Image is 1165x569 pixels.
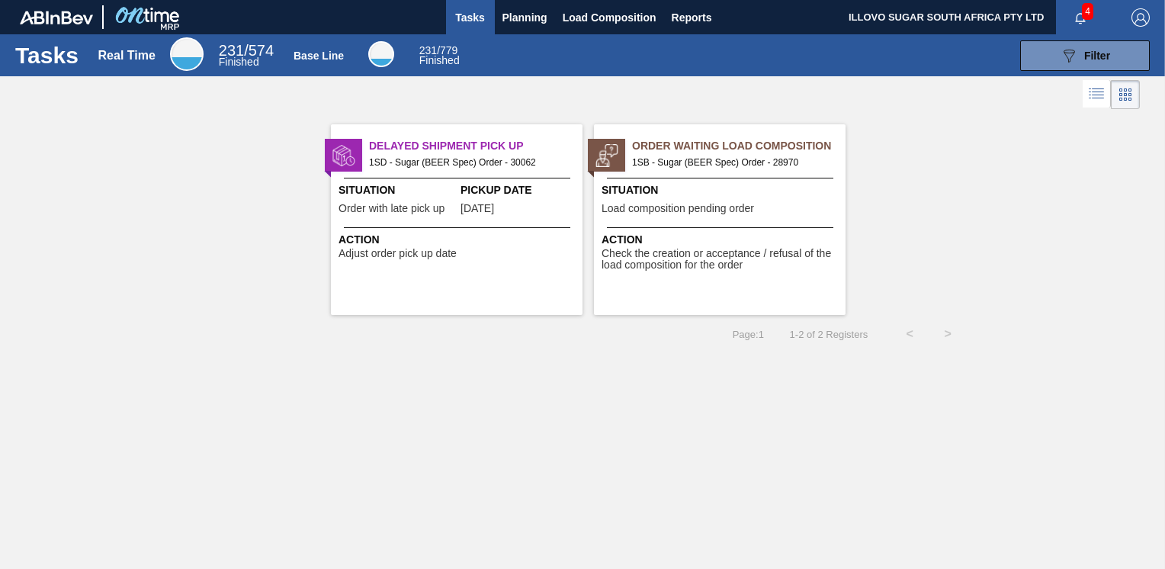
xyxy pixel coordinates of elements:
[1084,50,1110,62] span: Filter
[339,248,457,259] span: Adjust order pick up date
[339,232,579,248] span: Action
[602,248,842,272] span: Check the creation or acceptance / refusal of the load composition for the order
[602,182,842,198] span: Situation
[339,203,444,214] span: Order with late pick up
[632,154,833,171] span: 1SB - Sugar (BEER Spec) Order - 28970
[1020,40,1150,71] button: Filter
[339,182,457,198] span: Situation
[332,144,355,167] img: status
[1056,7,1105,28] button: Notifications
[369,138,582,154] span: Delayed Shipment Pick Up
[891,315,929,353] button: <
[219,42,274,59] span: / 574
[632,138,846,154] span: Order Waiting Load Composition
[672,8,712,27] span: Reports
[419,54,460,66] span: Finished
[170,37,204,71] div: Real Time
[1083,80,1111,109] div: List Vision
[419,44,458,56] span: / 779
[787,329,868,340] span: 1 - 2 of 2 Registers
[15,47,79,64] h1: Tasks
[929,315,967,353] button: >
[368,41,394,67] div: Base Line
[294,50,344,62] div: Base Line
[602,232,842,248] span: Action
[219,56,259,68] span: Finished
[369,154,570,171] span: 1SD - Sugar (BEER Spec) Order - 30062
[602,203,754,214] span: Load composition pending order
[419,46,460,66] div: Base Line
[219,42,244,59] span: 231
[563,8,656,27] span: Load Composition
[595,144,618,167] img: status
[98,49,156,63] div: Real Time
[733,329,764,340] span: Page : 1
[1082,3,1093,20] span: 4
[1131,8,1150,27] img: Logout
[502,8,547,27] span: Planning
[461,182,579,198] span: Pickup Date
[419,44,437,56] span: 231
[461,203,494,214] span: 07/25/2025
[454,8,487,27] span: Tasks
[1111,80,1140,109] div: Card Vision
[20,11,93,24] img: TNhmsLtSVTkK8tSr43FrP2fwEKptu5GPRR3wAAAABJRU5ErkJggg==
[219,44,274,67] div: Real Time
